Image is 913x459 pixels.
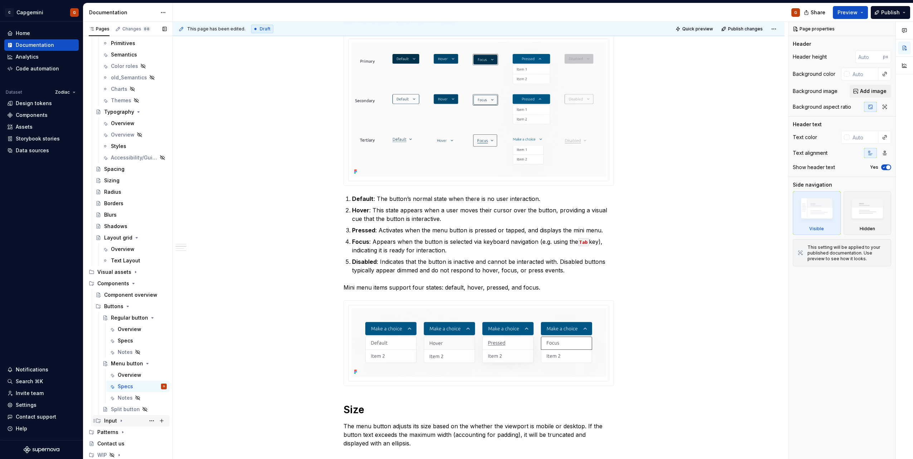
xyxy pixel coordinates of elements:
[97,440,125,447] div: Contact us
[833,6,868,19] button: Preview
[352,195,373,202] strong: Default
[4,39,79,51] a: Documentation
[97,280,129,287] div: Components
[93,232,170,243] a: Layout grid
[99,38,170,49] a: Primitives
[352,207,369,214] strong: Hover
[352,237,614,255] p: : Appears when the button is selected via keyboard navigation (e.g. using the key), indicating it...
[111,51,137,58] div: Semantics
[111,63,138,70] div: Color roles
[93,209,170,221] a: Blurs
[24,446,59,453] a: Supernova Logo
[111,246,135,253] div: Overview
[89,9,157,16] div: Documentation
[16,41,54,49] div: Documentation
[106,392,170,404] a: Notes
[4,145,79,156] a: Data sources
[719,24,766,34] button: Publish changes
[352,226,614,235] p: : Activates when the menu button is pressed or tapped, and displays the mini menu.
[16,135,60,142] div: Storybook stories
[187,26,245,32] span: This page has been edited.
[16,401,36,409] div: Settings
[99,72,170,83] a: old_Semantics
[850,85,891,98] button: Add image
[844,191,892,235] div: Hidden
[118,326,141,333] div: Overview
[111,40,135,47] div: Primitives
[106,324,170,335] a: Overview
[352,238,369,245] strong: Focus
[4,51,79,63] a: Analytics
[104,223,127,230] div: Shadows
[89,26,109,32] div: Pages
[86,426,170,438] div: Patterns
[16,147,49,154] div: Data sources
[16,30,30,37] div: Home
[118,383,133,390] div: Specs
[93,106,170,118] a: Typography
[809,226,824,232] div: Visible
[793,88,838,95] div: Background image
[73,10,76,15] div: G
[793,164,835,171] div: Show header text
[4,133,79,144] a: Storybook stories
[99,140,170,152] a: Styles
[883,54,888,60] p: px
[52,87,79,97] button: Zodiac
[111,406,140,413] div: Split button
[793,103,851,110] div: Background aspect ratio
[16,123,33,130] div: Assets
[811,9,825,16] span: Share
[4,63,79,74] a: Code automation
[838,9,858,16] span: Preview
[793,134,817,141] div: Text color
[793,191,841,235] div: Visible
[93,415,170,426] div: Input
[104,166,125,173] div: Spacing
[16,112,48,119] div: Components
[352,257,614,275] p: : Indicates that the button is inactive and cannot be interacted with. Disabled buttons typically...
[352,227,375,234] strong: Pressed
[104,108,134,115] div: Typography
[99,152,170,163] a: Accessibility/Guide
[97,429,118,436] div: Patterns
[4,121,79,133] a: Assets
[4,411,79,423] button: Contact support
[111,257,140,264] div: Text Layout
[352,194,614,203] p: : The button’s normal state when there is no user interaction.
[104,177,119,184] div: Sizing
[352,206,614,223] p: : This state appears when a user moves their cursor over the button, providing a visual cue that ...
[104,417,117,424] div: Input
[106,381,170,392] a: SpecsG
[118,337,133,344] div: Specs
[793,121,822,128] div: Header text
[104,200,123,207] div: Borders
[578,238,589,246] code: Tab
[16,413,56,420] div: Contact support
[800,6,830,19] button: Share
[4,376,79,387] button: Search ⌘K
[118,394,133,401] div: Notes
[111,97,131,104] div: Themes
[99,83,170,95] a: Charts
[118,349,133,356] div: Notes
[111,360,143,367] div: Menu button
[682,26,713,32] span: Quick preview
[16,9,43,16] div: Capgemini
[343,422,614,448] p: The menu button adjusts its size based on the whether the viewport is mobile or desktop. If the b...
[850,131,879,144] input: Auto
[16,366,48,373] div: Notifications
[793,149,827,157] div: Text alignment
[122,26,151,32] div: Changes
[855,50,883,63] input: Auto
[343,403,614,416] h1: Size
[99,49,170,60] a: Semantics
[807,245,887,262] div: This setting will be applied to your published documentation. Use preview to see how it looks.
[143,26,151,32] span: 88
[352,258,377,265] strong: Disabled
[99,95,170,106] a: Themes
[16,425,27,432] div: Help
[104,291,157,298] div: Component overview
[850,68,879,80] input: Auto
[4,28,79,39] a: Home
